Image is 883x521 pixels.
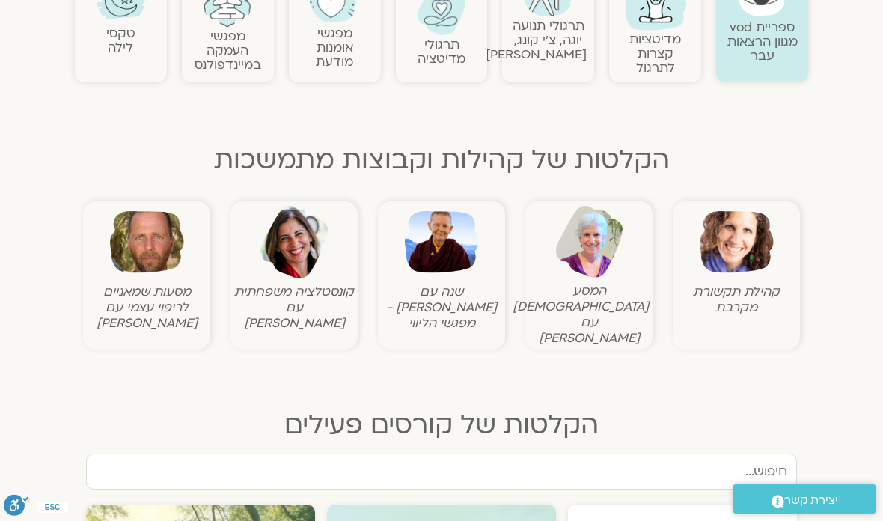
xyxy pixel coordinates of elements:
figcaption: קונסטלציה משפחתית עם [PERSON_NAME] [234,284,354,331]
a: תרגולי תנועהיוגה, צ׳י קונג, [PERSON_NAME] [486,17,587,63]
h2: הקלטות של קהילות וקבוצות מתמשכות [75,145,808,175]
span: יצירת קשר [784,490,838,511]
figcaption: קהילת תקשורת מקרבת [676,284,796,315]
input: חיפוש... [86,454,797,490]
figcaption: מסעות שמאניים לריפוי עצמי עם [PERSON_NAME] [87,284,207,331]
figcaption: המסע [DEMOGRAPHIC_DATA] עם [PERSON_NAME] [529,283,649,346]
a: ספריית vodמגוון הרצאות עבר [727,19,798,64]
figcaption: שנה עם [PERSON_NAME] - מפגשי הליווי [382,284,501,331]
a: מפגשיהעמקה במיינדפולנס [195,28,261,73]
a: מפגשיאומנות מודעת [316,25,353,70]
h2: הקלטות של קורסים פעילים [75,410,808,440]
a: תרגולימדיטציה [418,36,465,67]
a: טקסילילה [106,25,135,56]
a: מדיטציות קצרות לתרגול [629,31,681,76]
a: יצירת קשר [733,484,876,514]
